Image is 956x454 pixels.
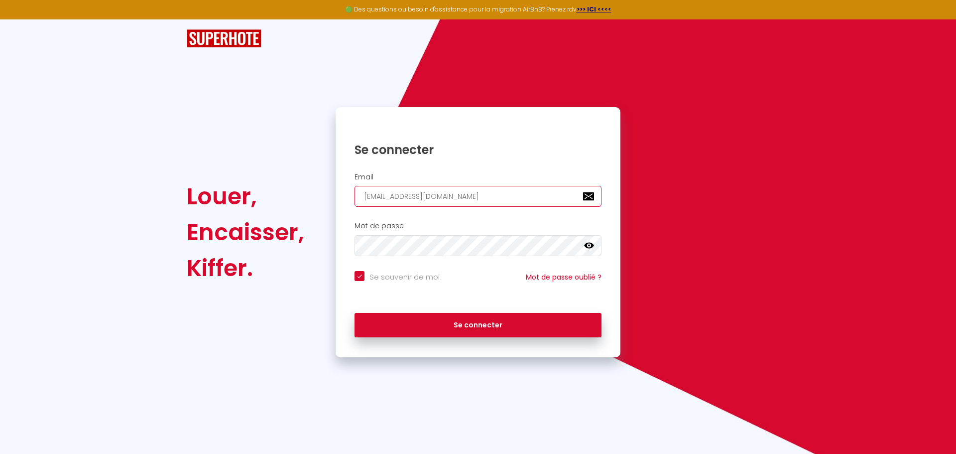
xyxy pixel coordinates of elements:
div: Louer, [187,178,304,214]
a: >>> ICI <<<< [577,5,611,13]
div: Kiffer. [187,250,304,286]
input: Ton Email [355,186,601,207]
h2: Mot de passe [355,222,601,230]
img: SuperHote logo [187,29,261,48]
h1: Se connecter [355,142,601,157]
button: Se connecter [355,313,601,338]
h2: Email [355,173,601,181]
a: Mot de passe oublié ? [526,272,601,282]
div: Encaisser, [187,214,304,250]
